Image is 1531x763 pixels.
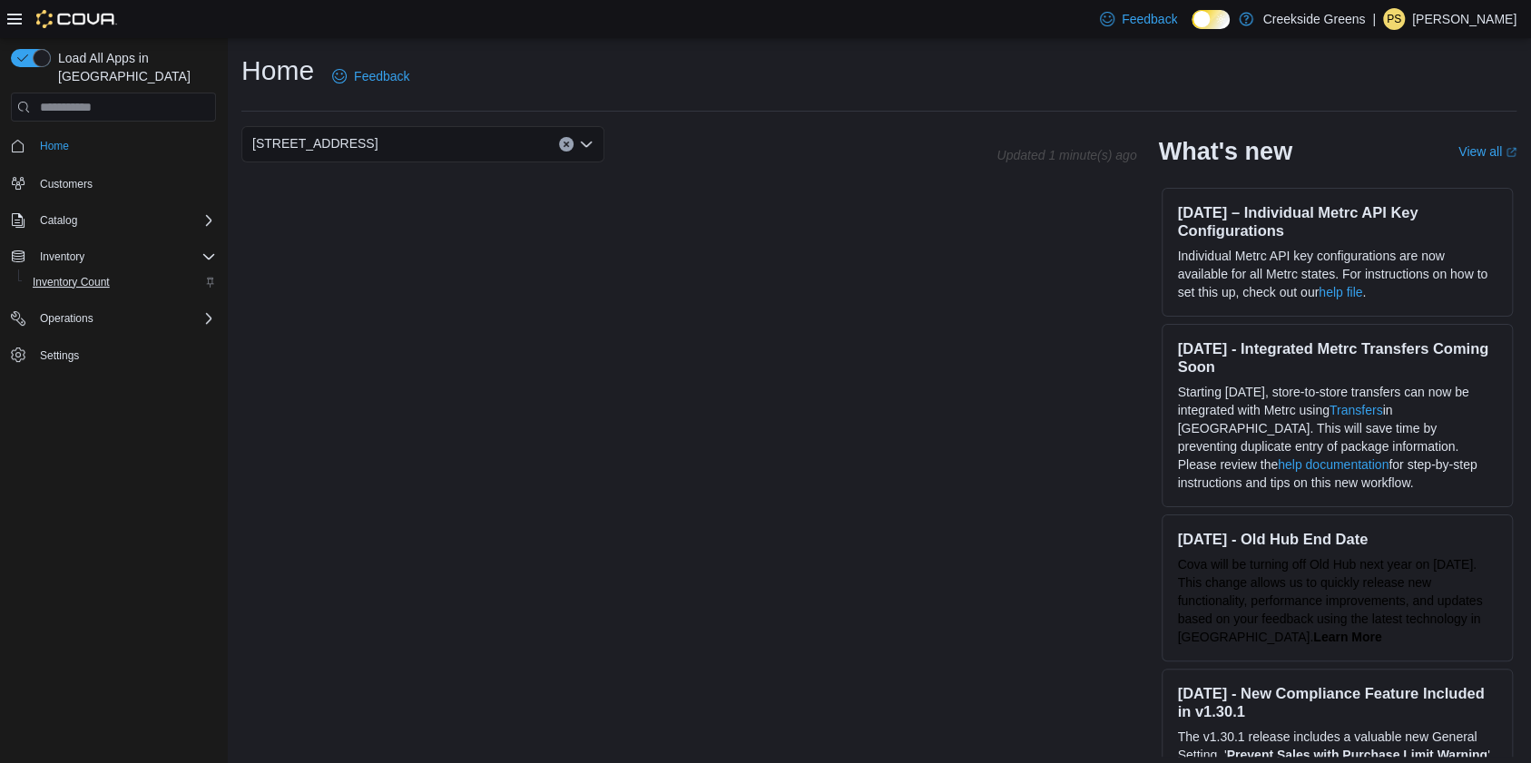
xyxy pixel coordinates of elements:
[40,177,93,191] span: Customers
[33,246,216,268] span: Inventory
[325,58,417,94] a: Feedback
[33,345,86,367] a: Settings
[11,125,216,416] nav: Complex example
[4,132,223,159] button: Home
[33,135,76,157] a: Home
[579,137,594,152] button: Open list of options
[33,308,216,329] span: Operations
[25,271,117,293] a: Inventory Count
[1177,203,1497,240] h3: [DATE] – Individual Metrc API Key Configurations
[1319,285,1362,299] a: help file
[1458,144,1516,159] a: View allExternal link
[40,311,93,326] span: Operations
[1158,137,1291,166] h2: What's new
[252,132,378,154] span: [STREET_ADDRESS]
[33,210,216,231] span: Catalog
[1383,8,1405,30] div: Patrick Stevens
[1177,530,1497,548] h3: [DATE] - Old Hub End Date
[51,49,216,85] span: Load All Apps in [GEOGRAPHIC_DATA]
[40,348,79,363] span: Settings
[4,170,223,196] button: Customers
[1177,557,1482,644] span: Cova will be turning off Old Hub next year on [DATE]. This change allows us to quickly release ne...
[1330,403,1383,417] a: Transfers
[1192,29,1192,30] span: Dark Mode
[1122,10,1177,28] span: Feedback
[25,271,216,293] span: Inventory Count
[1093,1,1184,37] a: Feedback
[1278,457,1389,472] a: help documentation
[1177,247,1497,301] p: Individual Metrc API key configurations are now available for all Metrc states. For instructions ...
[33,344,216,367] span: Settings
[1177,383,1497,492] p: Starting [DATE], store-to-store transfers can now be integrated with Metrc using in [GEOGRAPHIC_D...
[4,244,223,269] button: Inventory
[4,208,223,233] button: Catalog
[4,342,223,368] button: Settings
[1372,8,1376,30] p: |
[1262,8,1365,30] p: Creekside Greens
[33,275,110,289] span: Inventory Count
[40,213,77,228] span: Catalog
[1506,147,1516,158] svg: External link
[40,139,69,153] span: Home
[1177,339,1497,376] h3: [DATE] - Integrated Metrc Transfers Coming Soon
[33,210,84,231] button: Catalog
[33,134,216,157] span: Home
[4,306,223,331] button: Operations
[1313,630,1381,644] a: Learn More
[36,10,117,28] img: Cova
[33,308,101,329] button: Operations
[1226,748,1487,762] strong: Prevent Sales with Purchase Limit Warning
[1387,8,1401,30] span: PS
[559,137,574,152] button: Clear input
[996,148,1136,162] p: Updated 1 minute(s) ago
[354,67,409,85] span: Feedback
[18,269,223,295] button: Inventory Count
[40,249,84,264] span: Inventory
[33,173,100,195] a: Customers
[241,53,314,89] h1: Home
[33,171,216,194] span: Customers
[33,246,92,268] button: Inventory
[1177,684,1497,720] h3: [DATE] - New Compliance Feature Included in v1.30.1
[1192,10,1230,29] input: Dark Mode
[1412,8,1516,30] p: [PERSON_NAME]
